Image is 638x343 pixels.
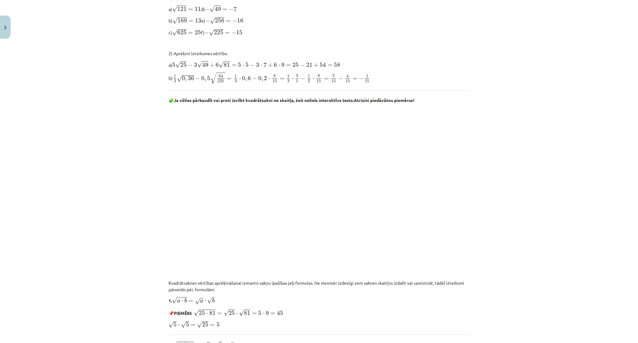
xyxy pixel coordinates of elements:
[200,300,203,303] span: a
[236,313,238,315] span: ⋅
[195,298,200,305] span: √
[172,297,177,304] span: √
[169,72,469,84] p: b)
[169,280,469,293] p: Kvadrātsaknes vērtības aprēķināšanai izmanto sakņu īpašības jeb formulas. Ne vienmēr izdevīgi zem...
[229,7,234,12] span: −
[172,6,177,12] span: √
[173,17,178,24] span: √
[199,311,205,315] span: 25
[194,310,199,316] span: √
[206,313,208,315] span: ⋅
[250,63,255,67] span: −
[210,63,214,67] span: +
[205,19,210,23] span: −
[195,76,200,81] span: −
[215,18,224,23] span: 256
[354,97,414,103] b: Atrisini piedāvātos piemērus!
[169,309,469,317] p: 📌
[266,311,269,315] span: 9
[346,75,349,78] span: 4
[194,63,197,67] span: 3
[214,30,223,35] span: 225
[172,63,175,67] span: 5
[169,321,174,328] span: √
[231,31,236,35] span: −
[287,80,289,83] span: 3
[236,30,242,35] span: 15
[245,63,249,67] span: 5
[320,62,326,67] span: 54
[252,76,257,81] span: −
[261,78,263,81] span: ,
[169,16,469,24] p: b) e)
[248,76,251,80] span: 6
[318,74,320,77] span: 8
[280,78,284,80] span: =
[177,30,187,35] span: 625
[204,78,206,81] span: ,
[177,75,182,82] span: √
[296,80,298,83] span: 5
[263,313,264,315] span: ⋅
[184,298,187,303] span: b
[169,60,469,69] p: a)
[345,80,350,83] span: 15
[178,325,179,326] span: ⋅
[270,312,275,315] span: =
[256,63,259,67] span: 3
[312,78,314,80] span: ⋅
[324,78,329,80] span: =
[338,76,343,81] span: −
[232,19,237,23] span: −
[181,301,183,302] span: ⋅
[274,74,276,77] span: 8
[188,20,193,22] span: =
[293,63,299,67] span: 25
[169,50,469,57] p: 2) Aprēķini izteiksmes vērtību
[332,74,335,77] span: 3
[188,76,194,80] span: 36
[197,61,202,68] span: √
[258,311,261,315] span: 5
[169,28,469,36] p: c) f)
[227,78,231,80] span: =
[224,310,229,316] span: √
[242,76,245,80] span: 0
[292,78,293,80] span: ⋅
[182,76,185,80] span: 0
[209,29,214,36] span: √
[277,311,283,315] span: 45
[169,5,469,12] p: a) d)
[210,73,217,84] span: √
[191,324,195,326] span: =
[174,322,177,327] span: 5
[177,7,187,11] span: 121
[331,80,336,83] span: 15
[207,76,210,80] span: 5
[269,78,270,80] span: ⋅
[229,311,235,315] span: 25
[234,7,237,11] span: 7
[204,31,209,35] span: −
[195,18,201,23] span: 13
[268,63,273,67] span: +
[169,298,215,303] b: 1.
[210,6,215,12] span: √
[216,63,219,67] span: 6
[174,80,176,83] span: 3
[264,76,267,80] span: 2
[264,62,267,67] span: 7
[186,322,189,327] span: 5
[365,80,369,83] span: 15
[235,80,237,83] span: 3
[243,65,244,67] span: ⋅
[287,75,289,78] span: 1
[204,301,206,302] span: ⋅
[188,32,193,34] span: =
[174,75,176,78] span: 1
[188,63,193,67] span: −
[238,63,241,67] span: 5
[202,322,208,327] span: 25
[308,80,310,83] span: 2
[353,78,357,80] span: =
